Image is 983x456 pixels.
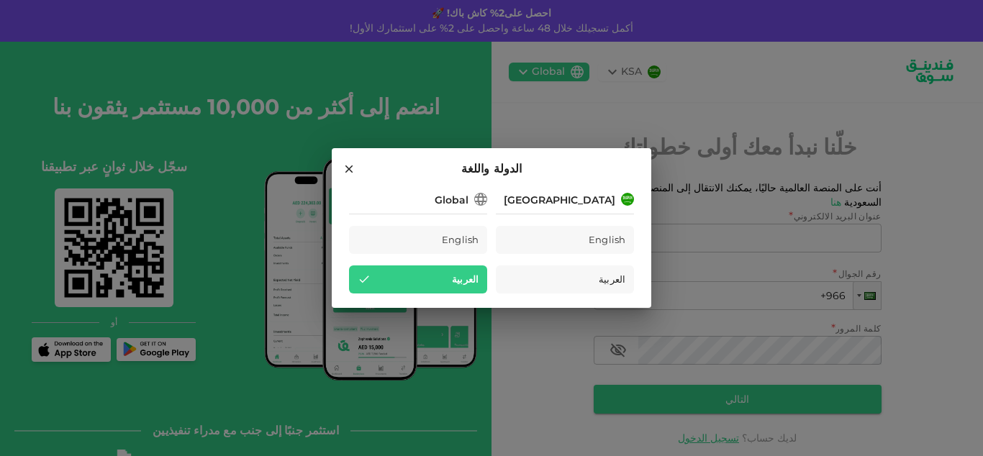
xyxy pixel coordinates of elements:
[504,193,615,208] div: [GEOGRAPHIC_DATA]
[461,160,522,178] span: الدولة واللغة
[452,271,479,288] span: العربية
[442,232,479,248] span: English
[589,232,625,248] span: English
[621,193,634,206] img: flag-sa.b9a346574cdc8950dd34b50780441f57.svg
[599,271,625,288] span: العربية
[435,193,468,208] div: Global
